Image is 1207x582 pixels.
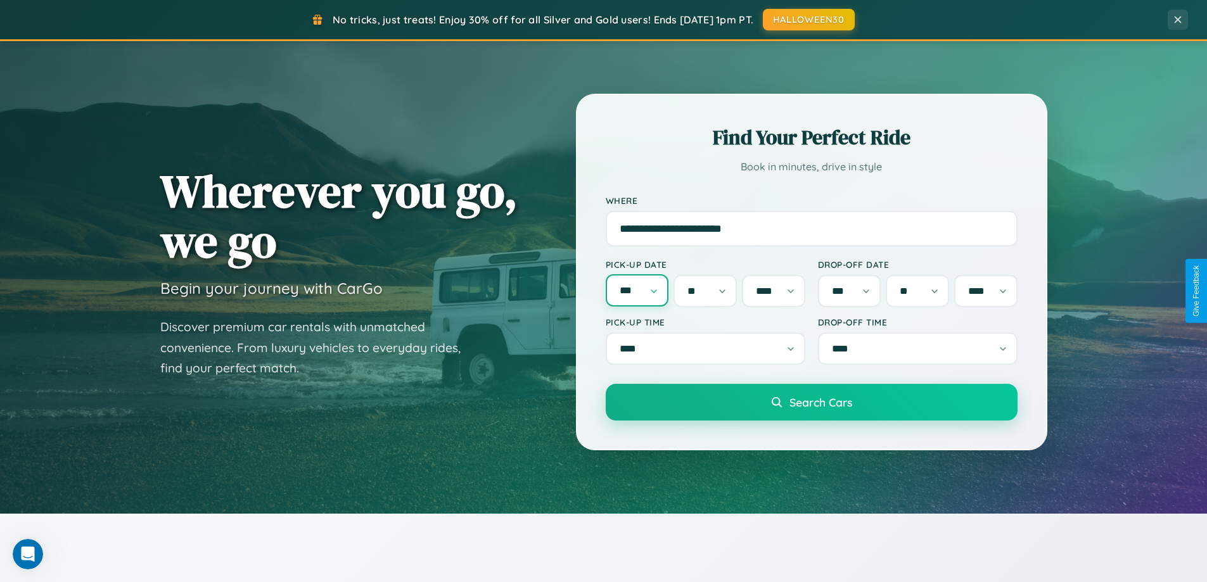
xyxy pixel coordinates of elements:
h1: Wherever you go, we go [160,166,518,266]
p: Discover premium car rentals with unmatched convenience. From luxury vehicles to everyday rides, ... [160,317,477,379]
button: Search Cars [606,384,1018,421]
label: Where [606,195,1018,206]
span: Search Cars [789,395,852,409]
label: Drop-off Time [818,317,1018,327]
label: Pick-up Date [606,259,805,270]
button: HALLOWEEN30 [763,9,855,30]
h3: Begin your journey with CarGo [160,279,383,298]
div: Give Feedback [1192,265,1201,317]
h2: Find Your Perfect Ride [606,123,1018,151]
p: Book in minutes, drive in style [606,158,1018,176]
span: No tricks, just treats! Enjoy 30% off for all Silver and Gold users! Ends [DATE] 1pm PT. [333,13,753,26]
label: Drop-off Date [818,259,1018,270]
iframe: Intercom live chat [13,539,43,569]
label: Pick-up Time [606,317,805,327]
